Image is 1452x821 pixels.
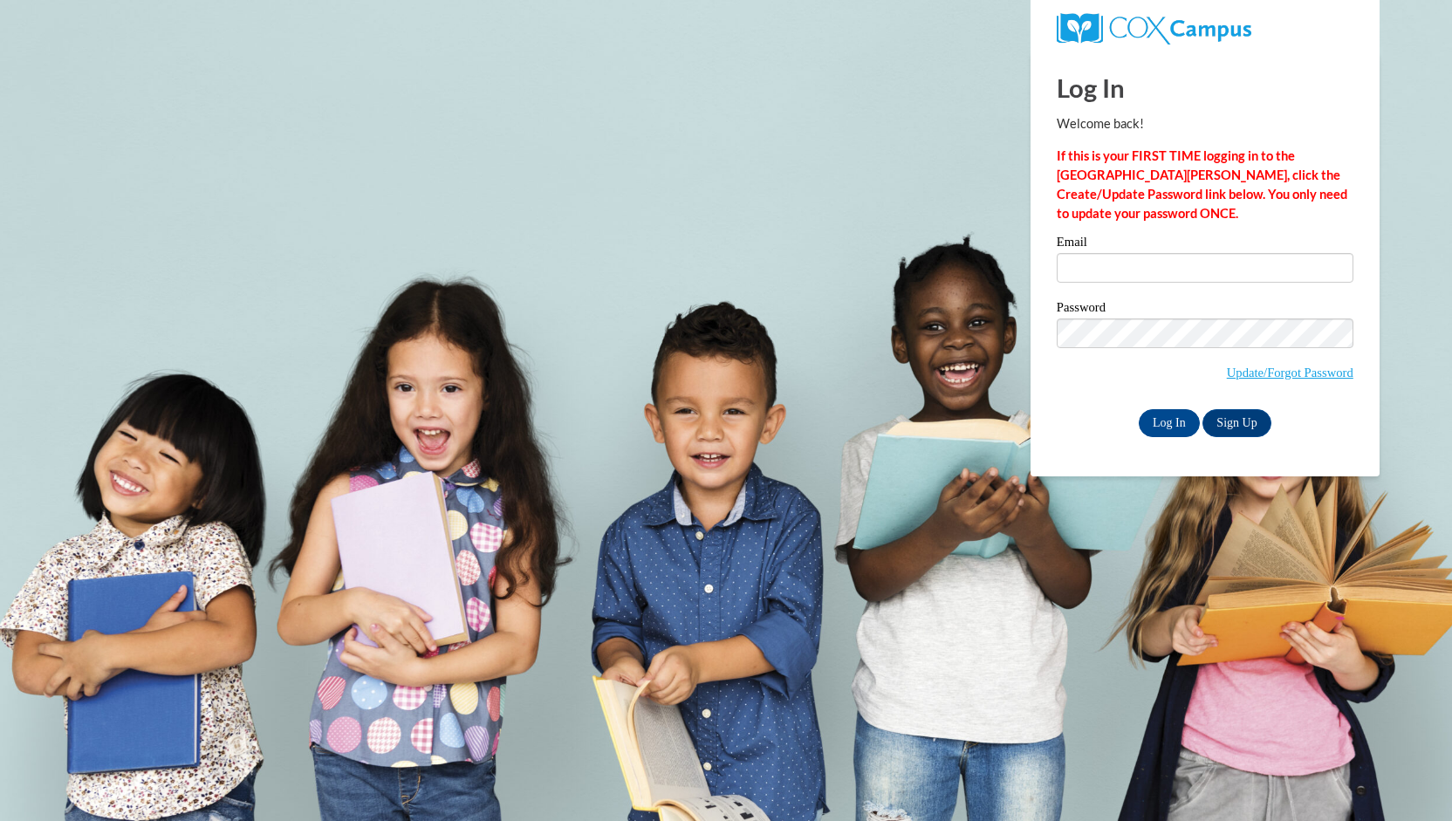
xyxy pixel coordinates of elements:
[1057,301,1353,318] label: Password
[1057,148,1347,221] strong: If this is your FIRST TIME logging in to the [GEOGRAPHIC_DATA][PERSON_NAME], click the Create/Upd...
[1057,70,1353,106] h1: Log In
[1057,13,1251,44] img: COX Campus
[1202,409,1270,437] a: Sign Up
[1057,114,1353,133] p: Welcome back!
[1139,409,1200,437] input: Log In
[1227,366,1353,380] a: Update/Forgot Password
[1057,236,1353,253] label: Email
[1057,20,1251,35] a: COX Campus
